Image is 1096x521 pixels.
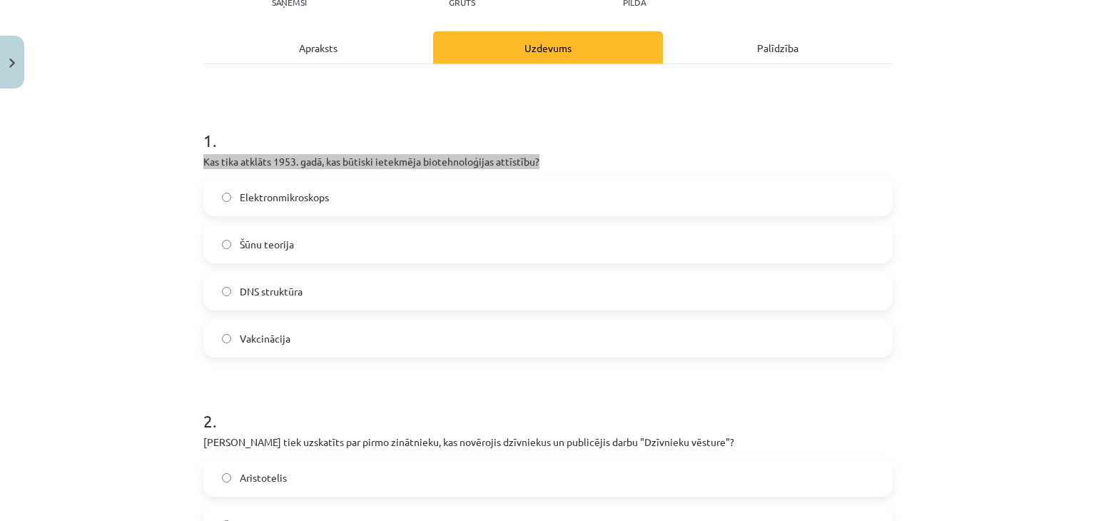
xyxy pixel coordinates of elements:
span: Vakcinācija [240,331,290,346]
span: Elektronmikroskops [240,190,329,205]
h1: 2 . [203,386,893,430]
span: Šūnu teorija [240,237,294,252]
p: [PERSON_NAME] tiek uzskatīts par pirmo zinātnieku, kas novērojis dzīvniekus un publicējis darbu "... [203,435,893,450]
input: Aristotelis [222,473,231,482]
img: icon-close-lesson-0947bae3869378f0d4975bcd49f059093ad1ed9edebbc8119c70593378902aed.svg [9,59,15,68]
input: Vakcinācija [222,334,231,343]
input: DNS struktūra [222,287,231,296]
h1: 1 . [203,106,893,150]
div: Apraksts [203,31,433,64]
div: Palīdzība [663,31,893,64]
div: Uzdevums [433,31,663,64]
span: Aristotelis [240,470,287,485]
span: DNS struktūra [240,284,303,299]
input: Šūnu teorija [222,240,231,249]
input: Elektronmikroskops [222,193,231,202]
p: Kas tika atklāts 1953. gadā, kas būtiski ietekmēja biotehnoloģijas attīstību? [203,154,893,169]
